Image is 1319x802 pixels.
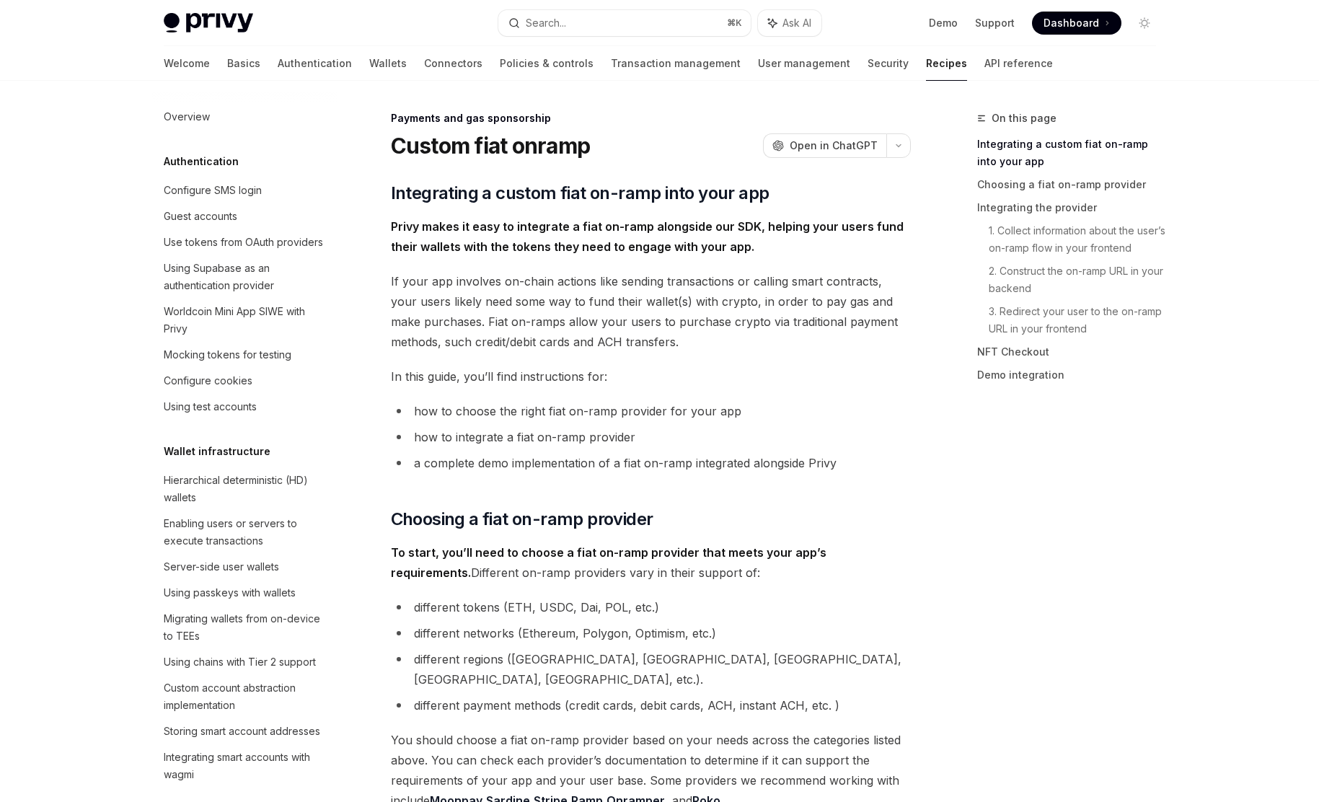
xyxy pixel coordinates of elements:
[391,508,653,531] span: Choosing a fiat on-ramp provider
[984,46,1053,81] a: API reference
[152,177,337,203] a: Configure SMS login
[164,208,237,225] div: Guest accounts
[763,133,886,158] button: Open in ChatGPT
[164,108,210,125] div: Overview
[164,610,328,645] div: Migrating wallets from on-device to TEEs
[152,744,337,788] a: Integrating smart accounts with wagmi
[498,10,751,36] button: Search...⌘K
[391,133,591,159] h1: Custom fiat onramp
[164,182,262,199] div: Configure SMS login
[989,219,1168,260] a: 1. Collect information about the user’s on-ramp flow in your frontend
[782,16,811,30] span: Ask AI
[977,133,1168,173] a: Integrating a custom fiat on-ramp into your app
[391,427,911,447] li: how to integrate a fiat on-ramp provider
[164,303,328,338] div: Worldcoin Mini App SIWE with Privy
[164,749,328,783] div: Integrating smart accounts with wagmi
[977,340,1168,363] a: NFT Checkout
[152,342,337,368] a: Mocking tokens for testing
[164,398,257,415] div: Using test accounts
[868,46,909,81] a: Security
[278,46,352,81] a: Authentication
[977,196,1168,219] a: Integrating the provider
[977,173,1168,196] a: Choosing a fiat on-ramp provider
[152,606,337,649] a: Migrating wallets from on-device to TEEs
[758,46,850,81] a: User management
[164,346,291,363] div: Mocking tokens for testing
[164,515,328,550] div: Enabling users or servers to execute transactions
[391,366,911,387] span: In this guide, you’ll find instructions for:
[152,299,337,342] a: Worldcoin Mini App SIWE with Privy
[977,363,1168,387] a: Demo integration
[152,394,337,420] a: Using test accounts
[391,401,911,421] li: how to choose the right fiat on-ramp provider for your app
[391,695,911,715] li: different payment methods (credit cards, debit cards, ACH, instant ACH, etc. )
[164,234,323,251] div: Use tokens from OAuth providers
[164,584,296,601] div: Using passkeys with wallets
[424,46,482,81] a: Connectors
[369,46,407,81] a: Wallets
[391,182,769,205] span: Integrating a custom fiat on-ramp into your app
[992,110,1056,127] span: On this page
[790,138,878,153] span: Open in ChatGPT
[1032,12,1121,35] a: Dashboard
[164,723,320,740] div: Storing smart account addresses
[391,111,911,125] div: Payments and gas sponsorship
[391,453,911,473] li: a complete demo implementation of a fiat on-ramp integrated alongside Privy
[152,511,337,554] a: Enabling users or servers to execute transactions
[152,649,337,675] a: Using chains with Tier 2 support
[164,153,239,170] h5: Authentication
[391,545,826,580] strong: To start, you’ll need to choose a fiat on-ramp provider that meets your app’s requirements.
[989,260,1168,300] a: 2. Construct the on-ramp URL in your backend
[164,472,328,506] div: Hierarchical deterministic (HD) wallets
[391,623,911,643] li: different networks (Ethereum, Polygon, Optimism, etc.)
[500,46,594,81] a: Policies & controls
[975,16,1015,30] a: Support
[758,10,821,36] button: Ask AI
[152,203,337,229] a: Guest accounts
[164,558,279,576] div: Server-side user wallets
[164,679,328,714] div: Custom account abstraction implementation
[926,46,967,81] a: Recipes
[526,14,566,32] div: Search...
[1133,12,1156,35] button: Toggle dark mode
[152,554,337,580] a: Server-side user wallets
[391,597,911,617] li: different tokens (ETH, USDC, Dai, POL, etc.)
[929,16,958,30] a: Demo
[152,675,337,718] a: Custom account abstraction implementation
[164,443,270,460] h5: Wallet infrastructure
[391,219,904,254] strong: Privy makes it easy to integrate a fiat on-ramp alongside our SDK, helping your users fund their ...
[391,649,911,689] li: different regions ([GEOGRAPHIC_DATA], [GEOGRAPHIC_DATA], [GEOGRAPHIC_DATA], [GEOGRAPHIC_DATA], [G...
[152,104,337,130] a: Overview
[164,372,252,389] div: Configure cookies
[727,17,742,29] span: ⌘ K
[1044,16,1099,30] span: Dashboard
[391,542,911,583] span: Different on-ramp providers vary in their support of:
[152,718,337,744] a: Storing smart account addresses
[227,46,260,81] a: Basics
[164,653,316,671] div: Using chains with Tier 2 support
[152,229,337,255] a: Use tokens from OAuth providers
[164,260,328,294] div: Using Supabase as an authentication provider
[611,46,741,81] a: Transaction management
[989,300,1168,340] a: 3. Redirect your user to the on-ramp URL in your frontend
[152,368,337,394] a: Configure cookies
[152,255,337,299] a: Using Supabase as an authentication provider
[391,271,911,352] span: If your app involves on-chain actions like sending transactions or calling smart contracts, your ...
[152,467,337,511] a: Hierarchical deterministic (HD) wallets
[164,13,253,33] img: light logo
[164,46,210,81] a: Welcome
[152,580,337,606] a: Using passkeys with wallets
